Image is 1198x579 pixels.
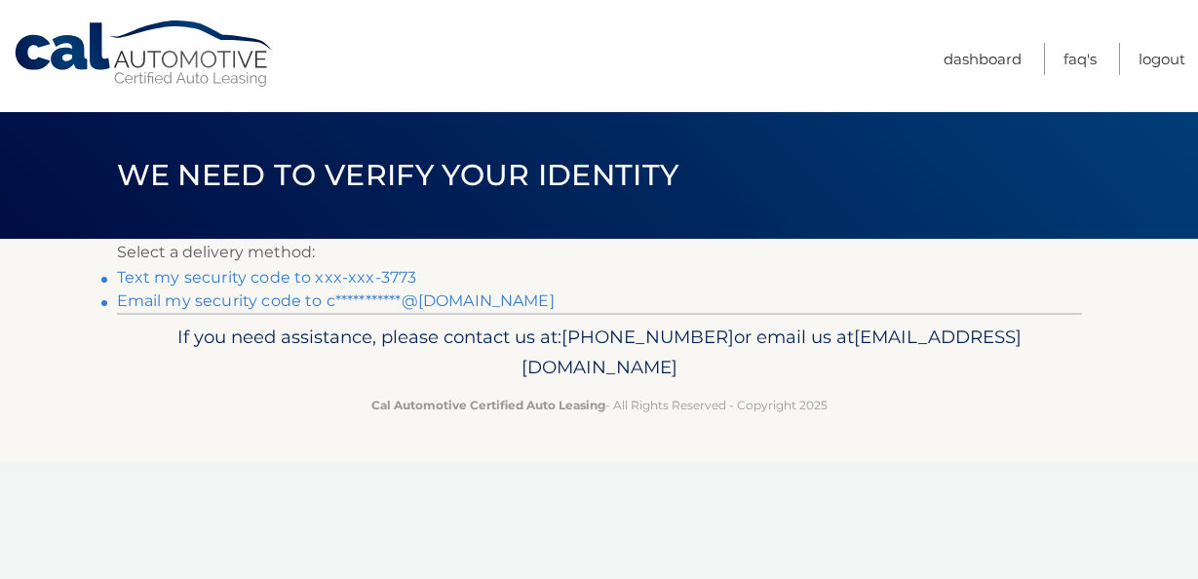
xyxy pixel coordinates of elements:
[117,157,679,193] span: We need to verify your identity
[130,322,1069,384] p: If you need assistance, please contact us at: or email us at
[1139,43,1185,75] a: Logout
[13,19,276,89] a: Cal Automotive
[1063,43,1097,75] a: FAQ's
[371,398,605,412] strong: Cal Automotive Certified Auto Leasing
[117,239,1082,266] p: Select a delivery method:
[944,43,1022,75] a: Dashboard
[561,326,734,348] span: [PHONE_NUMBER]
[130,395,1069,415] p: - All Rights Reserved - Copyright 2025
[117,268,417,287] a: Text my security code to xxx-xxx-3773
